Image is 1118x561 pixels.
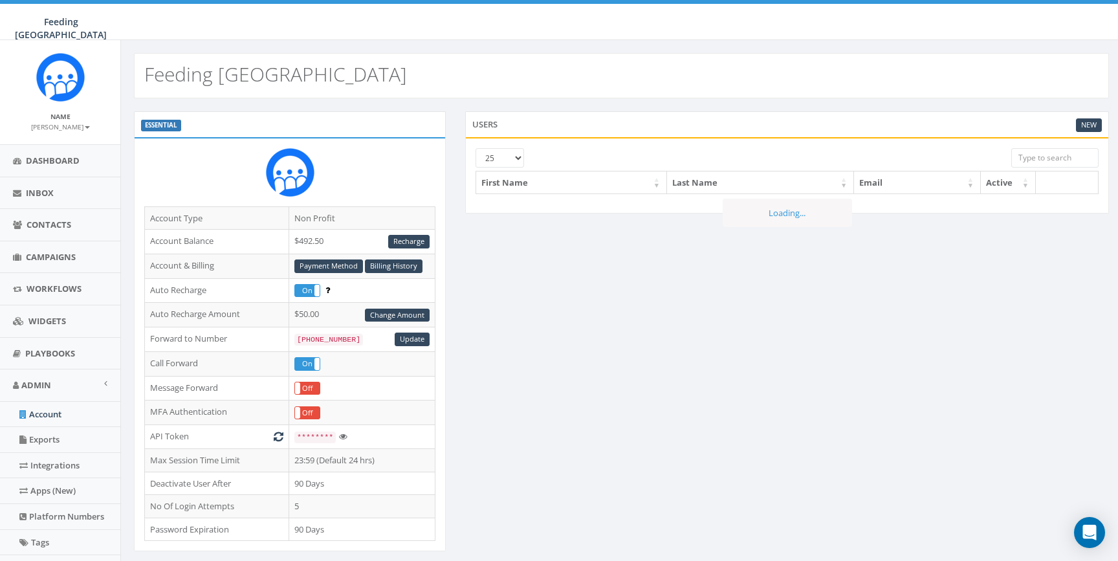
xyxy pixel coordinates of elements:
[145,376,289,401] td: Message Forward
[36,53,85,102] img: Rally_Corp_Icon.png
[1074,517,1105,548] div: Open Intercom Messenger
[145,206,289,230] td: Account Type
[365,259,422,273] a: Billing History
[289,472,435,495] td: 90 Days
[145,254,289,278] td: Account & Billing
[294,284,320,298] div: OnOff
[295,382,320,395] label: Off
[145,303,289,327] td: Auto Recharge Amount
[28,315,66,327] span: Widgets
[289,303,435,327] td: $50.00
[21,379,51,391] span: Admin
[1076,118,1102,132] a: New
[266,148,314,197] img: Rally_Corp_Icon.png
[145,495,289,518] td: No Of Login Attempts
[289,206,435,230] td: Non Profit
[981,171,1036,194] th: Active
[294,406,320,420] div: OnOff
[145,401,289,425] td: MFA Authentication
[145,327,289,352] td: Forward to Number
[145,278,289,303] td: Auto Recharge
[26,251,76,263] span: Campaigns
[723,199,852,228] div: Loading...
[294,357,320,371] div: OnOff
[145,230,289,254] td: Account Balance
[395,333,430,346] a: Update
[141,120,181,131] label: ESSENTIAL
[295,285,320,297] label: On
[50,112,71,121] small: Name
[144,63,407,85] h2: Feeding [GEOGRAPHIC_DATA]
[145,351,289,376] td: Call Forward
[295,358,320,370] label: On
[31,122,90,131] small: [PERSON_NAME]
[289,448,435,472] td: 23:59 (Default 24 hrs)
[294,334,363,346] code: [PHONE_NUMBER]
[388,235,430,248] a: Recharge
[365,309,430,322] a: Change Amount
[289,495,435,518] td: 5
[667,171,854,194] th: Last Name
[145,518,289,541] td: Password Expiration
[274,432,283,441] i: Generate New Token
[325,284,330,296] span: Enable to prevent campaign failure.
[295,407,320,419] label: Off
[15,16,107,41] span: Feeding [GEOGRAPHIC_DATA]
[27,219,71,230] span: Contacts
[26,155,80,166] span: Dashboard
[1011,148,1099,168] input: Type to search
[294,382,320,395] div: OnOff
[294,259,363,273] a: Payment Method
[145,425,289,449] td: API Token
[465,111,1109,137] div: Users
[25,347,75,359] span: Playbooks
[31,120,90,132] a: [PERSON_NAME]
[145,448,289,472] td: Max Session Time Limit
[854,171,981,194] th: Email
[289,230,435,254] td: $492.50
[289,518,435,541] td: 90 Days
[476,171,667,194] th: First Name
[27,283,82,294] span: Workflows
[145,472,289,495] td: Deactivate User After
[26,187,54,199] span: Inbox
